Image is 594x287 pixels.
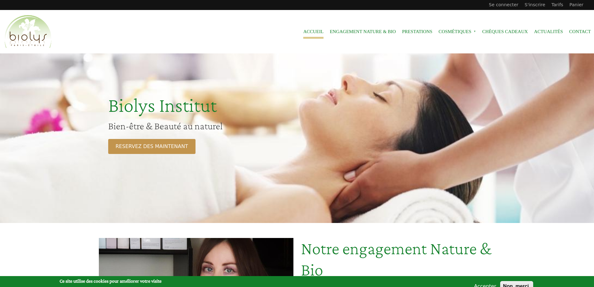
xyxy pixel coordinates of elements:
[569,25,591,39] a: Contact
[402,25,432,39] a: Prestations
[439,25,476,39] span: Cosmétiques
[330,25,396,39] a: Engagement Nature & Bio
[303,25,324,39] a: Accueil
[474,30,476,33] span: »
[3,14,53,50] img: Accueil
[108,139,196,154] a: RESERVEZ DES MAINTENANT
[482,25,528,39] a: Chèques cadeaux
[534,25,563,39] a: Actualités
[108,120,354,132] h2: Bien-être & Beauté au naturel
[108,94,217,116] span: Biolys Institut
[60,278,345,285] h2: Ce site utilise des cookies pour améliorer votre visite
